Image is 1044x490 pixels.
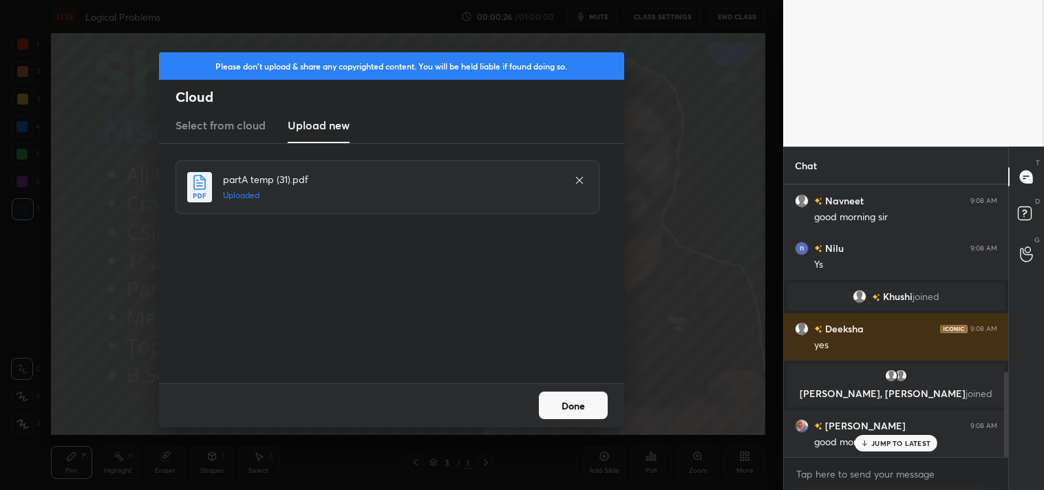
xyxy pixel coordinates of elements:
img: 5a51910d809045469f09ad4101c9fd18.jpg [795,419,809,433]
img: default.png [853,290,866,303]
span: joined [913,291,939,302]
div: Ys [814,258,997,272]
img: default.png [795,194,809,208]
img: no-rating-badge.077c3623.svg [814,423,822,430]
div: 9:08 AM [970,422,997,430]
p: D [1035,196,1040,206]
div: 9:08 AM [970,325,997,333]
div: Please don't upload & share any copyrighted content. You will be held liable if found doing so. [159,52,624,80]
img: iconic-dark.1390631f.png [940,325,968,333]
div: good morning sir [814,436,997,449]
p: Chat [784,147,828,184]
div: good morning sir [814,211,997,224]
h6: Nilu [822,241,844,255]
span: joined [966,387,992,400]
img: default.png [894,369,908,383]
h2: Cloud [175,88,624,106]
h6: Navneet [822,193,864,208]
div: 9:08 AM [970,244,997,253]
img: default.png [795,322,809,336]
img: no-rating-badge.077c3623.svg [872,294,880,301]
p: T [1036,158,1040,168]
h4: partA temp (31).pdf [223,172,560,187]
img: no-rating-badge.077c3623.svg [814,326,822,333]
h3: Upload new [288,117,350,134]
p: JUMP TO LATEST [871,439,930,447]
img: 4726e38a7c78427bb6ac3d29d5c4ad5a.40933995_3 [795,242,809,255]
p: G [1034,235,1040,245]
div: 9:08 AM [970,197,997,205]
h6: Deeksha [822,321,864,336]
p: [PERSON_NAME], [PERSON_NAME] [796,388,997,399]
img: no-rating-badge.077c3623.svg [814,245,822,253]
span: Khushi [883,291,913,302]
div: yes [814,339,997,352]
div: grid [784,184,1008,457]
button: Done [539,392,608,419]
h6: [PERSON_NAME] [822,418,906,433]
h5: Uploaded [223,189,560,202]
img: default.png [884,369,898,383]
img: no-rating-badge.077c3623.svg [814,198,822,205]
